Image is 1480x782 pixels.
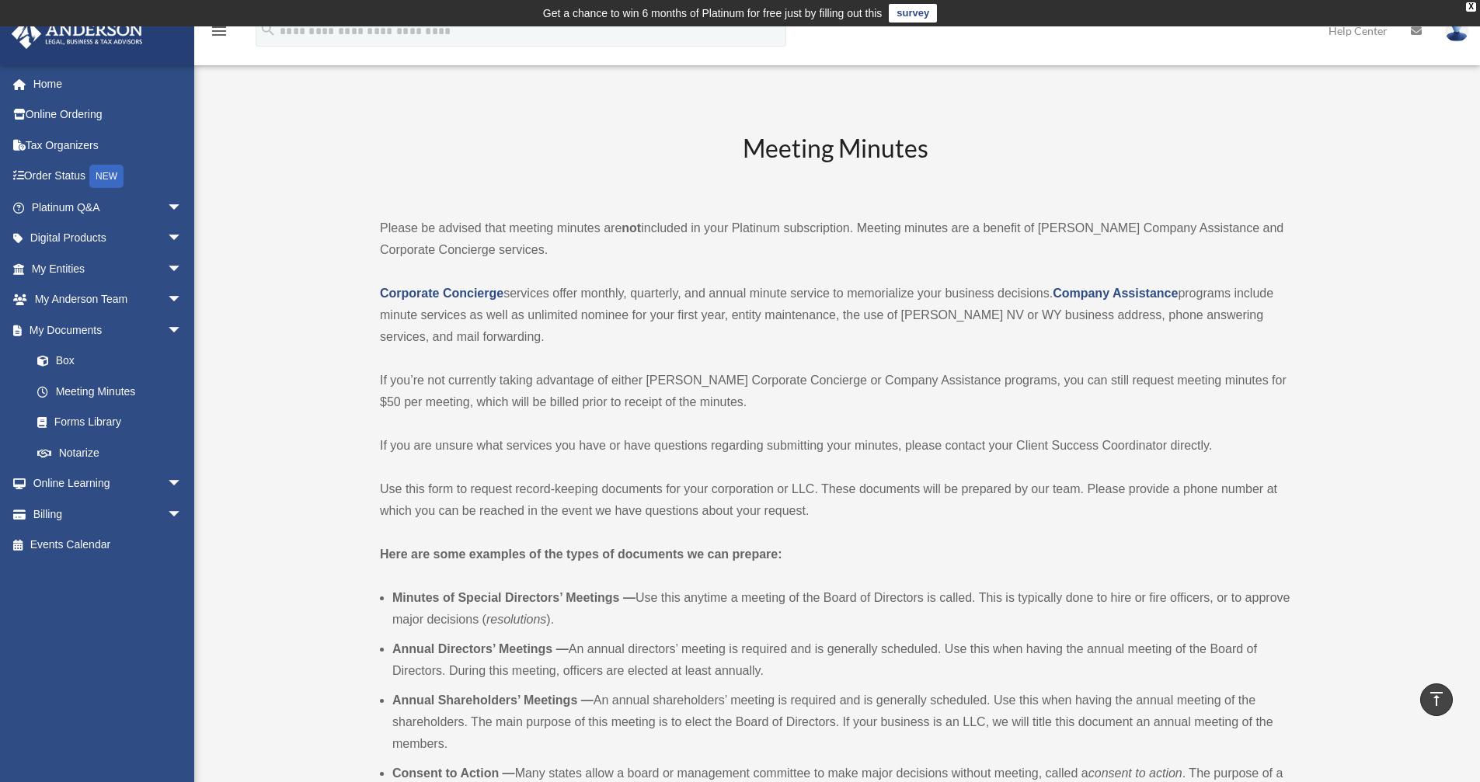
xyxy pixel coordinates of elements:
[11,99,206,130] a: Online Ordering
[167,468,198,500] span: arrow_drop_down
[22,407,206,438] a: Forms Library
[22,437,206,468] a: Notarize
[11,130,206,161] a: Tax Organizers
[167,315,198,346] span: arrow_drop_down
[167,499,198,530] span: arrow_drop_down
[1053,287,1178,300] a: Company Assistance
[22,346,206,377] a: Box
[11,192,206,223] a: Platinum Q&Aarrow_drop_down
[11,499,206,530] a: Billingarrow_drop_down
[392,766,515,780] b: Consent to Action —
[392,642,569,655] b: Annual Directors’ Meetings —
[11,161,206,193] a: Order StatusNEW
[11,253,206,284] a: My Entitiesarrow_drop_down
[543,4,883,23] div: Get a chance to win 6 months of Platinum for free just by filling out this
[1149,766,1182,780] em: action
[380,478,1290,522] p: Use this form to request record-keeping documents for your corporation or LLC. These documents wi...
[380,547,782,561] strong: Here are some examples of the types of documents we can prepare:
[22,376,198,407] a: Meeting Minutes
[392,693,594,707] b: Annual Shareholders’ Meetings —
[11,468,206,499] a: Online Learningarrow_drop_down
[380,283,1290,348] p: services offer monthly, quarterly, and annual minute service to memorialize your business decisio...
[1445,19,1468,42] img: User Pic
[210,22,228,40] i: menu
[380,287,503,300] a: Corporate Concierge
[11,315,206,346] a: My Documentsarrow_drop_down
[889,4,937,23] a: survey
[11,68,206,99] a: Home
[167,253,198,285] span: arrow_drop_down
[380,131,1290,196] h2: Meeting Minutes
[1088,766,1146,780] em: consent to
[1420,683,1453,716] a: vertical_align_top
[392,587,1290,631] li: Use this anytime a meeting of the Board of Directors is called. This is typically done to hire or...
[89,165,124,188] div: NEW
[486,613,546,626] em: resolutions
[167,284,198,316] span: arrow_drop_down
[11,284,206,315] a: My Anderson Teamarrow_drop_down
[392,690,1290,755] li: An annual shareholders’ meeting is required and is generally scheduled. Use this when having the ...
[380,435,1290,457] p: If you are unsure what services you have or have questions regarding submitting your minutes, ple...
[380,370,1290,413] p: If you’re not currently taking advantage of either [PERSON_NAME] Corporate Concierge or Company A...
[167,223,198,255] span: arrow_drop_down
[259,21,277,38] i: search
[392,638,1290,682] li: An annual directors’ meeting is required and is generally scheduled. Use this when having the ann...
[11,530,206,561] a: Events Calendar
[167,192,198,224] span: arrow_drop_down
[1427,690,1446,708] i: vertical_align_top
[7,19,148,49] img: Anderson Advisors Platinum Portal
[210,27,228,40] a: menu
[622,221,641,235] strong: not
[380,217,1290,261] p: Please be advised that meeting minutes are included in your Platinum subscription. Meeting minute...
[11,223,206,254] a: Digital Productsarrow_drop_down
[1466,2,1476,12] div: close
[392,591,636,604] b: Minutes of Special Directors’ Meetings —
